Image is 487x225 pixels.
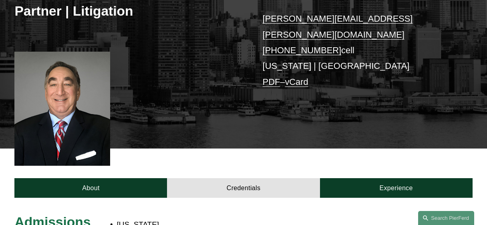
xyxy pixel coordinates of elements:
a: [PERSON_NAME][EMAIL_ADDRESS][PERSON_NAME][DOMAIN_NAME] [263,14,413,39]
a: vCard [285,77,308,87]
a: Credentials [167,178,320,198]
a: About [14,178,167,198]
a: PDF [263,77,280,87]
a: Search this site [418,211,474,225]
a: Experience [320,178,473,198]
p: cell [US_STATE] | [GEOGRAPHIC_DATA] – [263,11,453,90]
h3: Partner | Litigation [14,3,243,19]
a: [PHONE_NUMBER] [263,45,342,55]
